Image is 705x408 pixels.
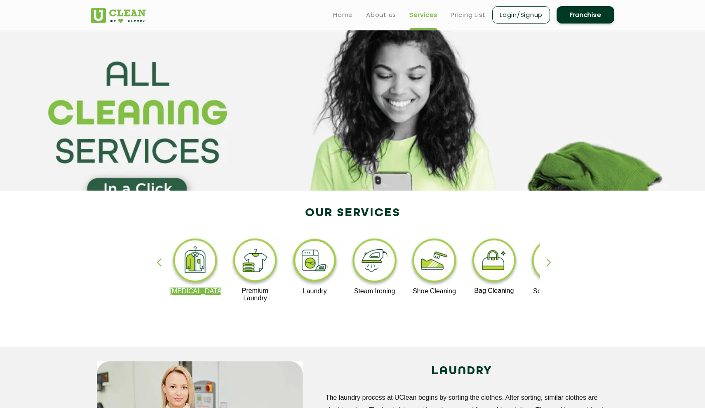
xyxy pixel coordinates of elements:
img: laundry_cleaning_11zon.webp [289,236,340,288]
p: [MEDICAL_DATA] [170,288,221,295]
a: Services [409,10,437,20]
a: About us [366,10,396,20]
p: Sofa Cleaning [529,288,579,295]
a: Pricing List [451,10,486,20]
h2: LAUNDRY [315,361,608,381]
img: premium_laundry_cleaning_11zon.webp [230,236,280,287]
a: Home [333,10,353,20]
p: Shoe Cleaning [409,288,460,295]
a: Franchise [557,6,614,24]
img: UClean Laundry and Dry Cleaning [91,8,146,23]
p: Bag Cleaning [469,287,519,295]
p: Steam Ironing [349,288,400,295]
img: shoe_cleaning_11zon.webp [409,236,460,288]
img: steam_ironing_11zon.webp [349,236,400,288]
img: sofa_cleaning_11zon.webp [529,236,579,288]
img: bag_cleaning_11zon.webp [469,236,519,287]
p: Premium Laundry [230,287,280,302]
p: Laundry [289,288,340,295]
a: Login/Signup [492,6,550,24]
img: dry_cleaning_11zon.webp [170,236,221,288]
